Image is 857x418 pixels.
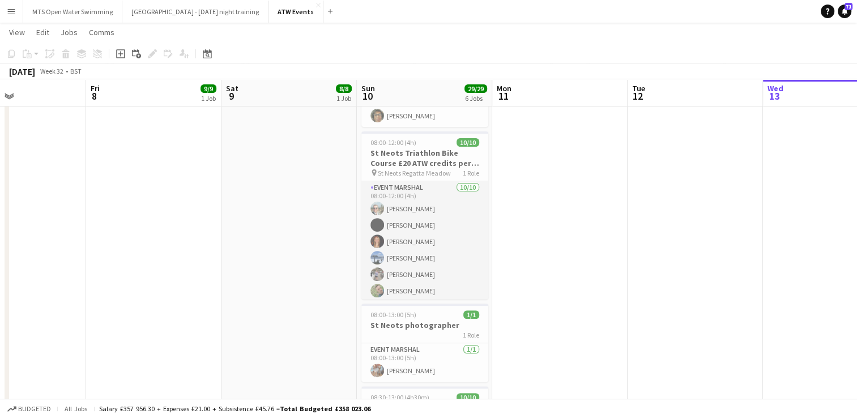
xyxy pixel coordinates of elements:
[268,1,323,23] button: ATW Events
[336,84,352,93] span: 8/8
[463,331,479,339] span: 1 Role
[84,25,119,40] a: Comms
[336,94,351,103] div: 1 Job
[224,89,238,103] span: 9
[23,1,122,23] button: MTS Open Water Swimming
[361,131,488,299] app-job-card: 08:00-12:00 (4h)10/10St Neots Triathlon Bike Course £20 ATW credits per hour St Neots Regatta Mea...
[18,405,51,413] span: Budgeted
[463,169,479,177] span: 1 Role
[9,66,35,77] div: [DATE]
[5,25,29,40] a: View
[62,404,89,413] span: All jobs
[465,94,487,103] div: 6 Jobs
[838,5,851,18] a: 71
[457,138,479,147] span: 10/10
[845,3,852,10] span: 71
[70,67,82,75] div: BST
[457,393,479,402] span: 10/10
[201,84,216,93] span: 9/9
[632,83,645,93] span: Tue
[464,84,487,93] span: 29/29
[9,27,25,37] span: View
[370,138,416,147] span: 08:00-12:00 (4h)
[122,1,268,23] button: [GEOGRAPHIC_DATA] - [DATE] night training
[630,89,645,103] span: 12
[226,83,238,93] span: Sat
[361,148,488,168] h3: St Neots Triathlon Bike Course £20 ATW credits per hour
[378,169,451,177] span: St Neots Regatta Meadow
[361,304,488,382] app-job-card: 08:00-13:00 (5h)1/1St Neots photographer1 RoleEvent Marshal1/108:00-13:00 (5h)[PERSON_NAME]
[361,83,375,93] span: Sun
[56,25,82,40] a: Jobs
[463,310,479,319] span: 1/1
[370,310,416,319] span: 08:00-13:00 (5h)
[36,27,49,37] span: Edit
[201,94,216,103] div: 1 Job
[370,393,429,402] span: 08:30-13:00 (4h30m)
[361,320,488,330] h3: St Neots photographer
[99,404,370,413] div: Salary £357 956.30 + Expenses £21.00 + Subsistence £45.76 =
[497,83,511,93] span: Mon
[6,403,53,415] button: Budgeted
[37,67,66,75] span: Week 32
[89,27,114,37] span: Comms
[768,83,783,93] span: Wed
[89,89,100,103] span: 8
[361,343,488,382] app-card-role: Event Marshal1/108:00-13:00 (5h)[PERSON_NAME]
[361,181,488,368] app-card-role: Event Marshal10/1008:00-12:00 (4h)[PERSON_NAME][PERSON_NAME][PERSON_NAME][PERSON_NAME][PERSON_NAM...
[360,89,375,103] span: 10
[91,83,100,93] span: Fri
[766,89,783,103] span: 13
[495,89,511,103] span: 11
[32,25,54,40] a: Edit
[61,27,78,37] span: Jobs
[280,404,370,413] span: Total Budgeted £358 023.06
